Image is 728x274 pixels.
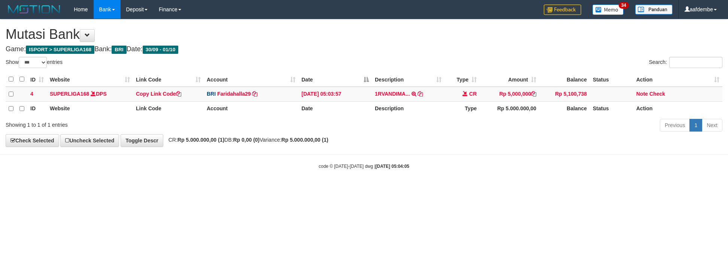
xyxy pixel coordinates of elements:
img: MOTION_logo.png [6,4,63,15]
th: Website [47,101,133,116]
th: Website: activate to sort column ascending [47,72,133,87]
a: Uncheck Selected [60,134,119,147]
th: Type [445,101,480,116]
th: ID [27,101,47,116]
th: Status [590,72,633,87]
strong: Rp 5.000.000,00 (1) [281,137,328,143]
a: Copy Faridahalla29 to clipboard [252,91,257,97]
a: Copy 1RVANDIMA... to clipboard [418,91,423,97]
select: Showentries [19,57,47,68]
label: Show entries [6,57,63,68]
a: Toggle Descr [121,134,163,147]
th: Date: activate to sort column descending [298,72,372,87]
span: ISPORT > SUPERLIGA168 [26,46,94,54]
th: Rp 5.000.000,00 [480,101,539,116]
th: Link Code: activate to sort column ascending [133,72,204,87]
strong: Rp 5.000.000,00 (1) [178,137,224,143]
div: Showing 1 to 1 of 1 entries [6,118,298,129]
span: BRI [112,46,126,54]
a: Copy Link Code [136,91,181,97]
th: Description: activate to sort column ascending [372,72,445,87]
a: Check [649,91,665,97]
td: DPS [47,87,133,102]
img: panduan.png [635,4,673,15]
a: Next [702,119,722,132]
th: Date [298,101,372,116]
span: 4 [30,91,33,97]
th: Balance [539,72,590,87]
a: Check Selected [6,134,59,147]
th: Account [204,101,298,116]
th: Action [633,101,722,116]
td: Rp 5,100,738 [539,87,590,102]
td: Rp 5,000,000 [480,87,539,102]
span: CR: DB: Variance: [165,137,328,143]
span: BRI [207,91,216,97]
td: [DATE] 05:03:57 [298,87,372,102]
a: 1 [689,119,702,132]
th: Description [372,101,445,116]
h1: Mutasi Bank [6,27,722,42]
span: CR [469,91,477,97]
th: Amount: activate to sort column ascending [480,72,539,87]
a: 1RVANDIMA... [375,91,410,97]
a: Copy Rp 5,000,000 to clipboard [531,91,536,97]
th: Link Code [133,101,204,116]
input: Search: [669,57,722,68]
a: Note [636,91,648,97]
strong: Rp 0,00 (0) [233,137,260,143]
th: Type: activate to sort column ascending [445,72,480,87]
th: Balance [539,101,590,116]
h4: Game: Bank: Date: [6,46,722,53]
small: code © [DATE]-[DATE] dwg | [319,164,409,169]
th: Status [590,101,633,116]
th: Action: activate to sort column ascending [633,72,722,87]
img: Feedback.jpg [544,4,581,15]
span: 34 [619,2,629,9]
img: Button%20Memo.svg [592,4,624,15]
th: Account: activate to sort column ascending [204,72,298,87]
span: 30/09 - 01/10 [143,46,179,54]
a: Faridahalla29 [217,91,251,97]
a: Previous [660,119,690,132]
a: SUPERLIGA168 [50,91,89,97]
strong: [DATE] 05:04:05 [376,164,409,169]
th: ID: activate to sort column ascending [27,72,47,87]
label: Search: [649,57,722,68]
